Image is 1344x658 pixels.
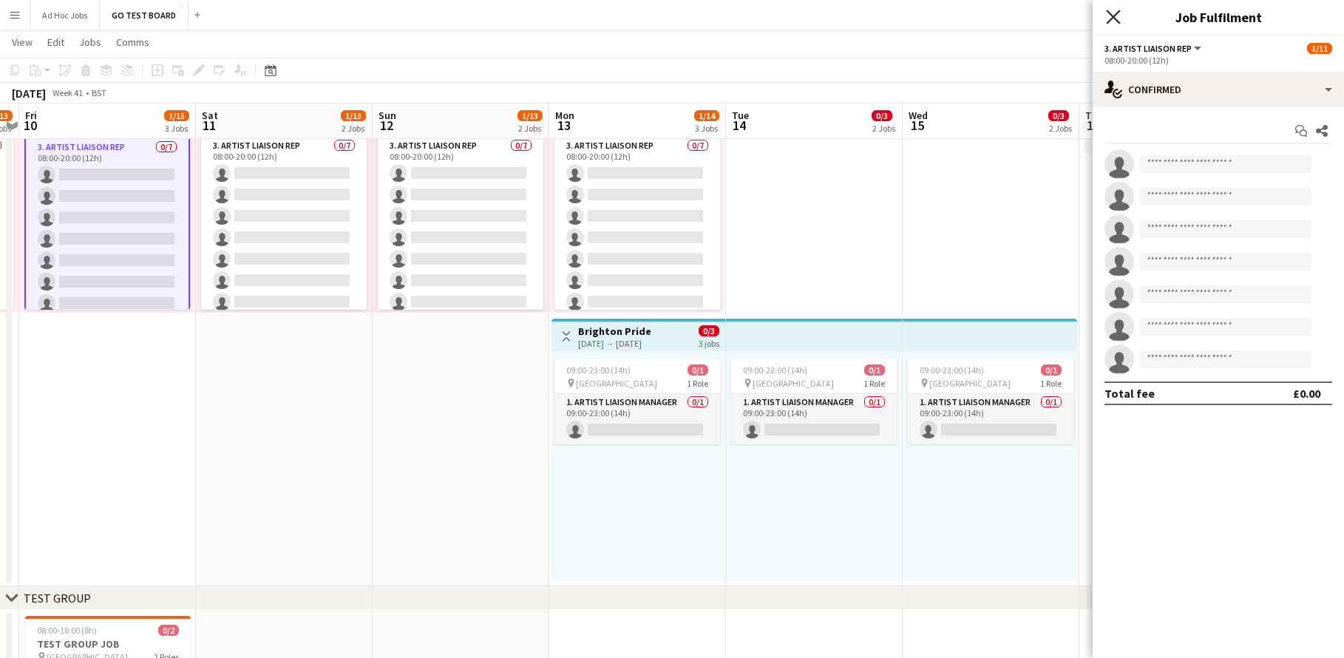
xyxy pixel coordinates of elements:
span: Jobs [79,35,101,49]
span: 11 [200,117,218,134]
h3: Job Fulfilment [1093,7,1344,27]
div: [DATE] [12,86,46,101]
a: Jobs [73,33,107,52]
span: 0/1 [864,364,885,376]
span: Week 41 [49,87,86,98]
span: 16 [1083,117,1104,134]
h3: Brighton Pride [578,325,651,338]
span: 09:00-23:00 (14h) [743,364,807,376]
div: 2 Jobs [342,123,365,134]
span: 0/3 [1048,110,1069,121]
app-job-card: 08:00-21:00 (13h)1/11 [GEOGRAPHIC_DATA]5 Roles2. Artist Liaison Office Coordinator0/108:00-21:00 ... [554,91,720,310]
span: 10 [23,117,37,134]
div: BST [92,87,106,98]
div: Total fee [1104,386,1155,401]
button: 3. Artist Liaison Rep [1104,43,1204,54]
span: 15 [906,117,928,134]
div: 3 Jobs [695,123,719,134]
span: 0/3 [699,325,719,336]
app-job-card: 09:00-23:00 (14h)0/1 [GEOGRAPHIC_DATA]1 Role1. Artist Liaison Manager0/109:00-23:00 (14h) [908,359,1073,444]
span: Thu [1085,109,1104,122]
span: Sun [379,109,396,122]
div: £0.00 [1293,386,1320,401]
div: Confirmed [1093,72,1344,107]
span: [GEOGRAPHIC_DATA] [576,378,657,389]
div: TEST GROUP [24,591,91,606]
div: 2 Jobs [1049,123,1072,134]
span: 1/14 [694,110,719,121]
app-job-card: 08:00-21:00 (13h)1/11 [GEOGRAPHIC_DATA]5 Roles2. Artist Liaison Office Coordinator0/108:00-21:00 ... [24,91,190,310]
span: Edit [47,35,64,49]
app-card-role: 1. Artist Liaison Manager0/109:00-23:00 (14h) [554,394,720,444]
span: 3. Artist Liaison Rep [1104,43,1192,54]
div: [DATE] → [DATE] [578,338,651,349]
span: Mon [555,109,574,122]
a: View [6,33,38,52]
a: Comms [110,33,155,52]
span: 1 Role [1040,378,1062,389]
div: 2 Jobs [872,123,895,134]
span: [GEOGRAPHIC_DATA] [929,378,1011,389]
app-job-card: 09:00-23:00 (14h)0/1 [GEOGRAPHIC_DATA]1 Role1. Artist Liaison Manager0/109:00-23:00 (14h) [731,359,897,444]
app-card-role: 3. Artist Liaison Rep0/708:00-20:00 (12h) [378,138,543,316]
div: 2 Jobs [518,123,542,134]
app-card-role: 3. Artist Liaison Rep0/708:00-20:00 (12h) [24,138,190,319]
span: 1 Role [863,378,885,389]
span: 1/11 [1307,43,1332,54]
button: Ad Hoc Jobs [30,1,100,30]
span: Wed [909,109,928,122]
button: GO TEST BOARD [100,1,189,30]
span: 0/1 [1041,364,1062,376]
span: 14 [730,117,749,134]
div: 3 Jobs [165,123,189,134]
div: 3 jobs [699,336,719,349]
span: Comms [116,35,149,49]
span: 09:00-23:00 (14h) [566,364,631,376]
span: 08:00-16:00 (8h) [37,625,97,636]
app-job-card: 08:00-21:00 (13h)1/11 [GEOGRAPHIC_DATA]5 Roles2. Artist Liaison Office Coordinator0/108:00-21:00 ... [378,91,543,310]
span: 1/15 [164,110,189,121]
span: 1 Role [687,378,708,389]
app-card-role: 3. Artist Liaison Rep0/708:00-20:00 (12h) [554,138,720,316]
span: View [12,35,33,49]
span: 12 [376,117,396,134]
span: 0/1 [688,364,708,376]
app-card-role: 1. Artist Liaison Manager0/109:00-23:00 (14h) [908,394,1073,444]
span: 09:00-23:00 (14h) [920,364,984,376]
span: Tue [732,109,749,122]
span: Sat [202,109,218,122]
span: 0/2 [158,625,179,636]
app-card-role: 1. Artist Liaison Manager0/109:00-23:00 (14h) [731,394,897,444]
h3: TEST GROUP JOB [25,637,191,651]
a: Edit [41,33,70,52]
app-card-role: 3. Artist Liaison Rep0/708:00-20:00 (12h) [201,138,367,316]
span: 13 [553,117,574,134]
div: 08:00-20:00 (12h) [1104,55,1332,66]
app-job-card: 08:00-21:00 (13h)1/11 [GEOGRAPHIC_DATA]5 Roles2. Artist Liaison Office Coordinator0/108:00-21:00 ... [201,91,367,310]
span: Fri [25,109,37,122]
span: 1/13 [517,110,543,121]
span: [GEOGRAPHIC_DATA] [753,378,834,389]
app-job-card: 09:00-23:00 (14h)0/1 [GEOGRAPHIC_DATA]1 Role1. Artist Liaison Manager0/109:00-23:00 (14h) [554,359,720,444]
span: 0/3 [872,110,892,121]
span: 1/13 [341,110,366,121]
